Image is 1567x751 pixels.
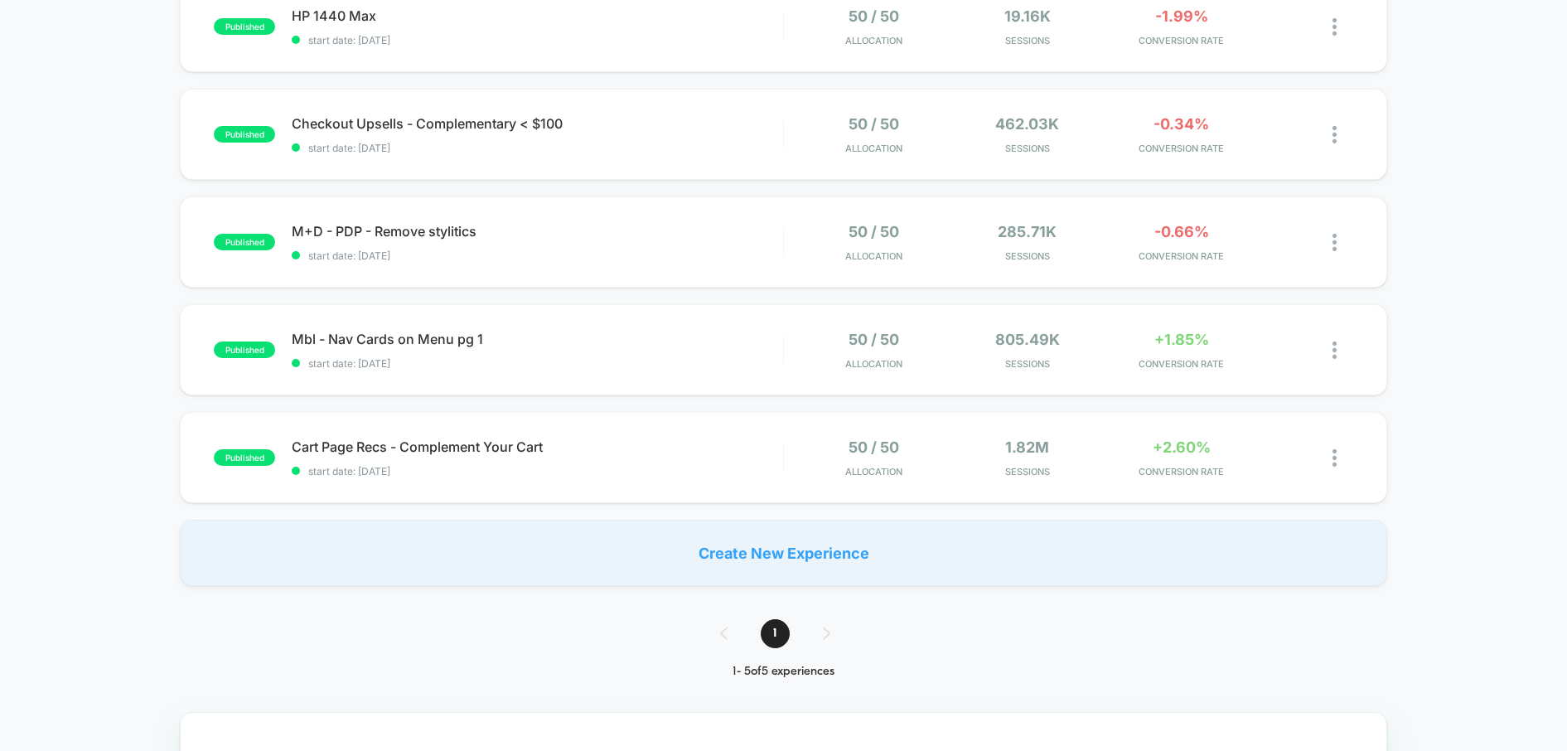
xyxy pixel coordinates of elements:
[1109,35,1255,46] span: CONVERSION RATE
[292,250,782,262] span: start date: [DATE]
[955,466,1100,477] span: Sessions
[1155,7,1208,25] span: -1.99%
[214,449,275,466] span: published
[1004,7,1051,25] span: 19.16k
[1154,331,1209,348] span: +1.85%
[214,126,275,143] span: published
[1332,18,1337,36] img: close
[1332,126,1337,143] img: close
[1005,438,1049,456] span: 1.82M
[955,35,1100,46] span: Sessions
[180,520,1386,586] div: Create New Experience
[955,250,1100,262] span: Sessions
[849,331,899,348] span: 50 / 50
[1332,342,1337,359] img: close
[292,142,782,154] span: start date: [DATE]
[292,115,782,132] span: Checkout Upsells - Complementary < $100
[214,342,275,358] span: published
[1109,358,1255,370] span: CONVERSION RATE
[1153,115,1209,133] span: -0.34%
[1109,250,1255,262] span: CONVERSION RATE
[849,223,899,240] span: 50 / 50
[998,223,1057,240] span: 285.71k
[214,234,275,250] span: published
[704,665,863,679] div: 1 - 5 of 5 experiences
[845,250,902,262] span: Allocation
[995,115,1059,133] span: 462.03k
[845,35,902,46] span: Allocation
[845,358,902,370] span: Allocation
[1153,438,1211,456] span: +2.60%
[849,438,899,456] span: 50 / 50
[292,465,782,477] span: start date: [DATE]
[292,7,782,24] span: HP 1440 Max
[761,619,790,648] span: 1
[1109,143,1255,154] span: CONVERSION RATE
[955,143,1100,154] span: Sessions
[995,331,1060,348] span: 805.49k
[292,331,782,347] span: Mbl - Nav Cards on Menu pg 1
[849,115,899,133] span: 50 / 50
[845,143,902,154] span: Allocation
[955,358,1100,370] span: Sessions
[1332,449,1337,467] img: close
[1109,466,1255,477] span: CONVERSION RATE
[214,18,275,35] span: published
[849,7,899,25] span: 50 / 50
[292,223,782,240] span: M+D - PDP - Remove stylitics
[845,466,902,477] span: Allocation
[292,438,782,455] span: Cart Page Recs - Complement Your Cart
[1154,223,1209,240] span: -0.66%
[292,357,782,370] span: start date: [DATE]
[1332,234,1337,251] img: close
[292,34,782,46] span: start date: [DATE]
